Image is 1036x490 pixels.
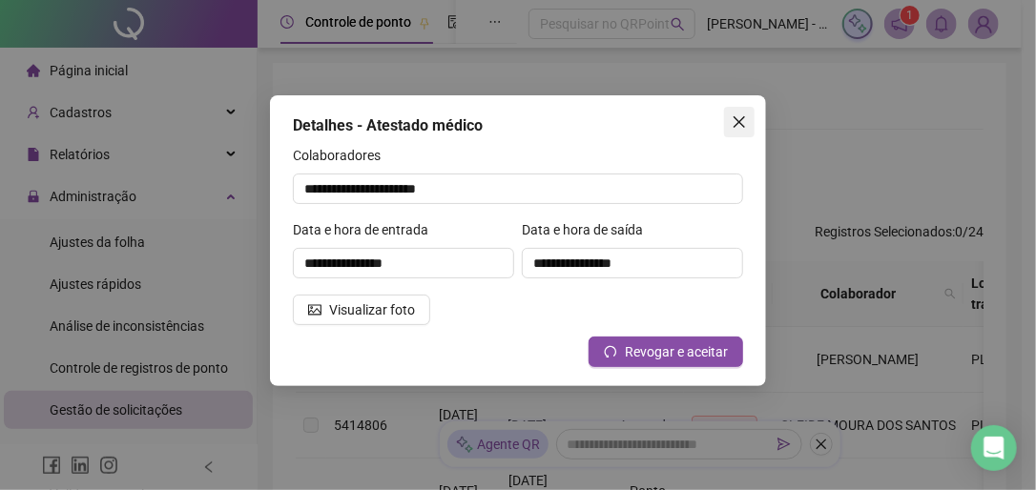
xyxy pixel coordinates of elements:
[971,425,1017,471] div: Open Intercom Messenger
[293,145,393,166] label: Colaboradores
[724,107,755,137] button: Close
[625,341,728,362] span: Revogar e aceitar
[293,295,430,325] button: Visualizar foto
[732,114,747,130] span: close
[293,219,441,240] label: Data e hora de entrada
[604,345,617,358] span: undo
[589,337,743,367] button: Revogar e aceitar
[308,303,321,316] span: picture
[293,114,743,137] div: Detalhes - Atestado médico
[329,299,415,320] span: Visualizar foto
[522,219,655,240] label: Data e hora de saída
